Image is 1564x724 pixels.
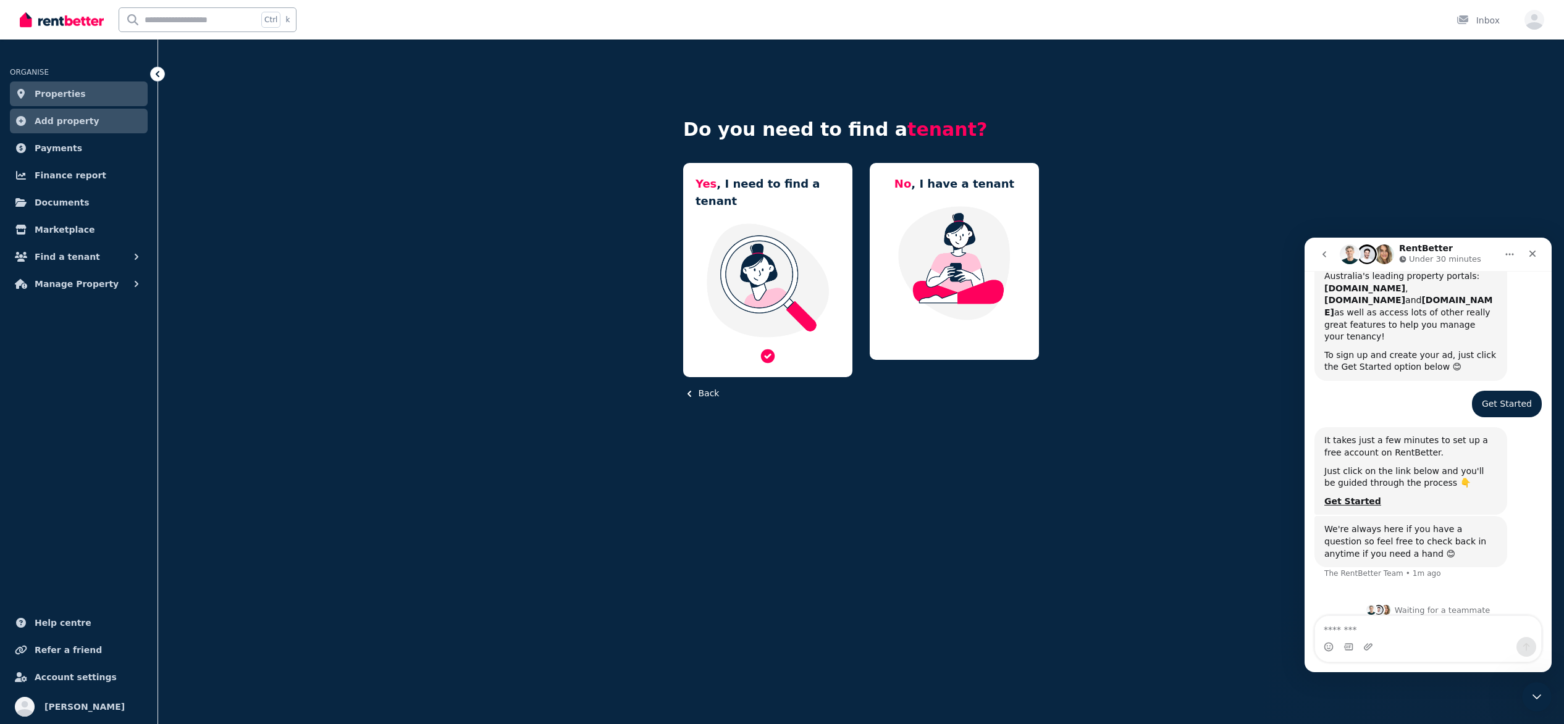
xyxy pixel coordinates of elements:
[882,205,1027,321] img: Manage my property
[69,367,79,377] img: Profile image for Earl
[10,638,148,662] a: Refer a friend
[1305,238,1552,672] iframe: Intercom live chat
[10,81,148,106] a: Properties
[35,168,106,183] span: Finance report
[177,160,227,173] div: Get Started
[1522,682,1552,712] iframe: Intercom live chat
[20,332,137,339] div: The RentBetter Team • 1m ago
[10,244,148,269] button: Find a tenant
[35,86,86,101] span: Properties
[19,404,29,414] button: Emoji picker
[20,57,101,67] b: [DOMAIN_NAME]
[894,175,1014,193] h5: , I have a tenant
[39,404,49,414] button: Gif picker
[261,12,280,28] span: Ctrl
[696,175,840,210] h5: , I need to find a tenant
[20,46,101,56] b: [DOMAIN_NAME]
[35,222,95,237] span: Marketplace
[62,367,72,377] img: Profile image for Jeremy
[10,189,203,277] div: It takes just a few minutes to set up a free account on RentBetter.Just click on the link below a...
[12,367,235,377] div: Waiting for a teammate
[10,610,148,635] a: Help centre
[1457,14,1500,27] div: Inbox
[285,15,290,25] span: k
[20,10,104,29] img: RentBetter
[696,177,717,190] span: Yes
[10,190,148,215] a: Documents
[20,259,77,268] a: Get Started
[20,228,193,252] div: Just click on the link below and you'll be guided through the process 👇
[696,222,840,338] img: I need a tenant
[10,665,148,689] a: Account settings
[35,615,91,630] span: Help centre
[35,195,90,210] span: Documents
[20,197,193,221] div: It takes just a few minutes to set up a free account on RentBetter.
[683,119,1039,141] h4: Do you need to find a
[35,249,100,264] span: Find a tenant
[10,278,203,330] div: We're always here if you have a question so feel free to check back in anytime if you need a hand...
[10,68,49,77] span: ORGANISE
[10,153,237,190] div: Norman says…
[10,278,237,357] div: The RentBetter Team says…
[10,272,148,296] button: Manage Property
[20,286,193,322] div: We're always here if you have a question so feel free to check back in anytime if you need a hand 😊
[20,112,193,136] div: To sign up and create your ad, just click the Get Started option below 😊
[10,217,148,242] a: Marketplace
[77,367,86,377] img: Profile image for Jodie
[35,141,82,156] span: Payments
[10,189,237,278] div: The RentBetter Team says…
[35,114,99,128] span: Add property
[44,699,125,714] span: [PERSON_NAME]
[35,643,102,657] span: Refer a friend
[10,163,148,188] a: Finance report
[35,670,117,684] span: Account settings
[59,404,69,414] button: Upload attachment
[11,378,237,399] textarea: Message…
[35,277,119,291] span: Manage Property
[212,399,232,419] button: Send a message…
[20,9,193,106] div: We can help you find a tenant and you'll be able to create an ad on Australia's leading property ...
[167,153,237,180] div: Get Started
[683,387,719,400] button: Back
[20,57,188,80] b: [DOMAIN_NAME]
[10,109,148,133] a: Add property
[907,119,987,140] span: tenant?
[894,177,911,190] span: No
[10,136,148,160] a: Payments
